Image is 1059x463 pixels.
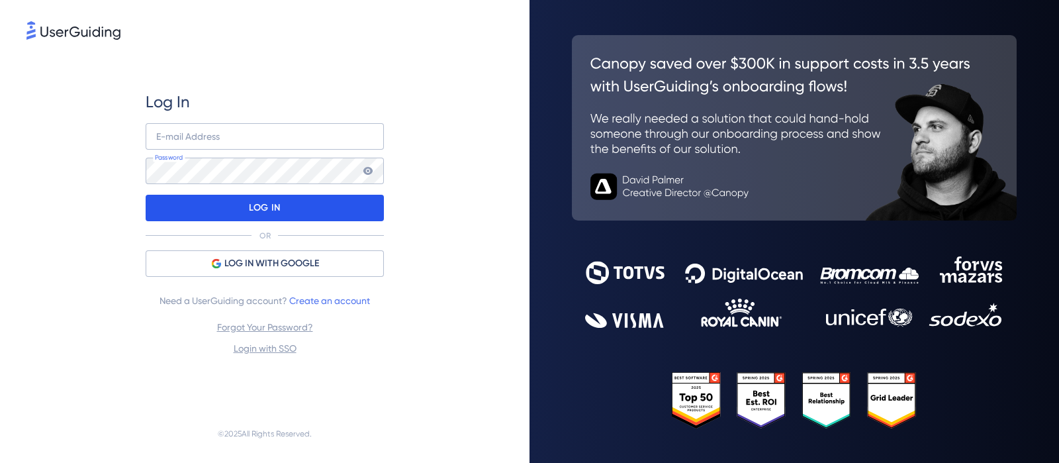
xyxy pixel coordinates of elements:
img: 9302ce2ac39453076f5bc0f2f2ca889b.svg [585,256,1003,328]
input: example@company.com [146,123,384,150]
span: Need a UserGuiding account? [160,293,370,309]
span: Log In [146,91,190,113]
img: 26c0aa7c25a843aed4baddd2b5e0fa68.svg [572,35,1017,221]
p: OR [259,231,271,241]
img: 25303e33045975176eb484905ab012ff.svg [672,372,917,428]
img: 8faab4ba6bc7696a72372aa768b0286c.svg [26,21,120,40]
a: Create an account [289,295,370,306]
span: © 2025 All Rights Reserved. [218,426,312,442]
span: LOG IN WITH GOOGLE [224,256,319,272]
a: Login with SSO [234,343,297,354]
p: LOG IN [249,197,280,219]
a: Forgot Your Password? [217,322,313,333]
